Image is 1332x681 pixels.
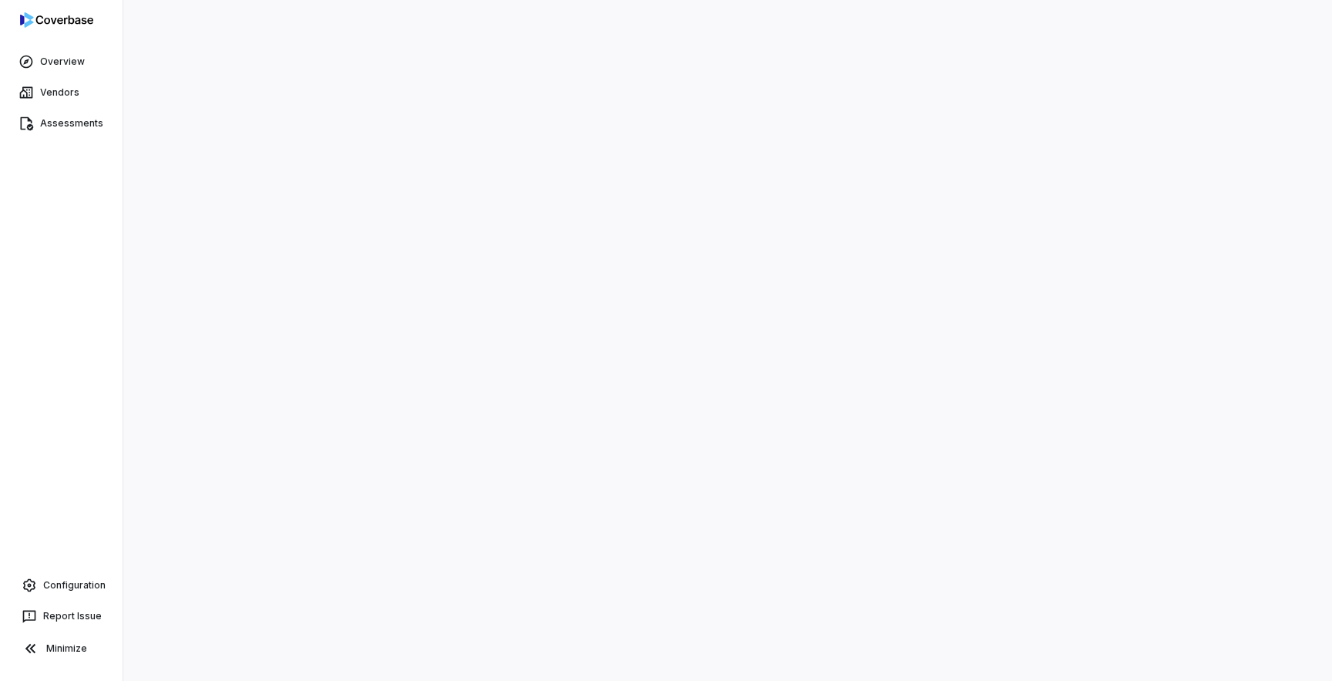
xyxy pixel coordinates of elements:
[40,117,103,130] span: Assessments
[43,579,106,592] span: Configuration
[43,610,102,622] span: Report Issue
[46,642,87,655] span: Minimize
[20,12,93,28] img: logo-D7KZi-bG.svg
[3,79,119,106] a: Vendors
[6,633,116,664] button: Minimize
[6,571,116,599] a: Configuration
[40,86,79,99] span: Vendors
[3,110,119,137] a: Assessments
[40,56,85,68] span: Overview
[3,48,119,76] a: Overview
[6,602,116,630] button: Report Issue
